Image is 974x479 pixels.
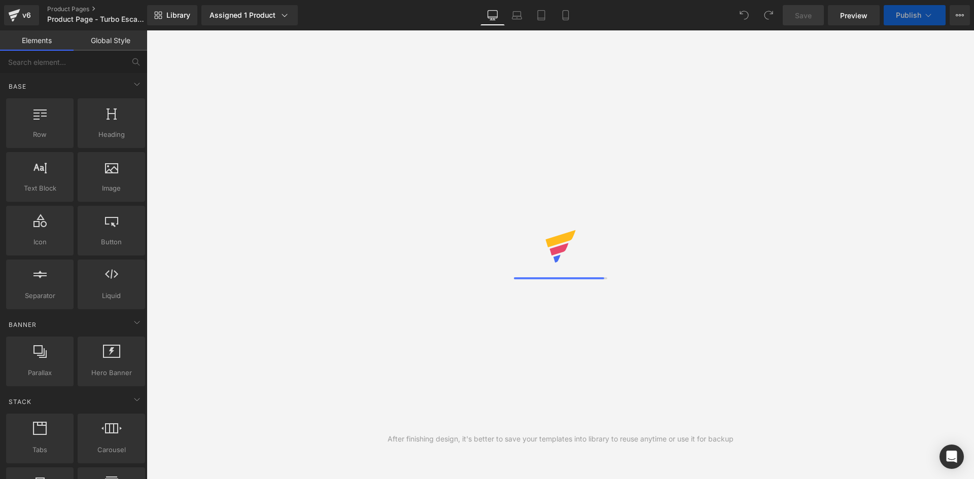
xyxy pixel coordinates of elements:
span: Publish [896,11,921,19]
span: Tabs [9,445,71,455]
div: Assigned 1 Product [210,10,290,20]
button: Publish [884,5,946,25]
span: Button [81,237,142,247]
a: v6 [4,5,39,25]
a: Preview [828,5,880,25]
span: Icon [9,237,71,247]
span: Base [8,82,27,91]
span: Preview [840,10,867,21]
div: After finishing design, it's better to save your templates into library to reuse anytime or use i... [388,433,734,445]
span: Save [795,10,812,21]
span: Row [9,129,71,140]
span: Text Block [9,183,71,194]
span: Hero Banner [81,367,142,378]
span: Liquid [81,290,142,301]
span: Product Page - Turbo Escape - [DATE] 13:14:16 [47,15,145,23]
span: Stack [8,397,32,407]
span: Image [81,183,142,194]
span: Banner [8,320,38,329]
a: Desktop [480,5,505,25]
span: Parallax [9,367,71,378]
div: Open Intercom Messenger [940,445,964,469]
span: Carousel [81,445,142,455]
a: Tablet [529,5,553,25]
a: Product Pages [47,5,164,13]
div: v6 [20,9,33,22]
span: Heading [81,129,142,140]
button: Redo [758,5,779,25]
a: New Library [147,5,197,25]
span: Library [166,11,190,20]
a: Laptop [505,5,529,25]
button: More [950,5,970,25]
span: Separator [9,290,71,301]
button: Undo [734,5,754,25]
a: Global Style [74,30,147,51]
a: Mobile [553,5,578,25]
